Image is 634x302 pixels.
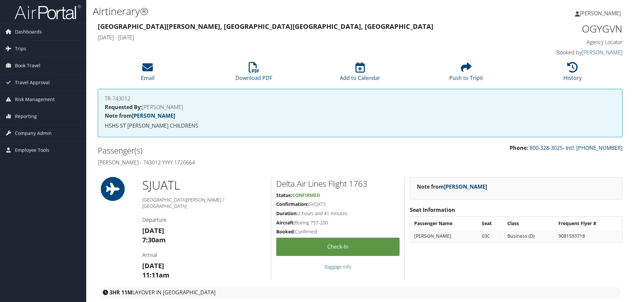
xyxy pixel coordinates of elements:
strong: Note from [105,112,175,119]
span: Company Admin [15,125,52,142]
td: Business (D) [504,230,554,242]
span: Travel Approval [15,74,50,91]
a: [PERSON_NAME] [582,49,622,56]
td: [PERSON_NAME] [411,230,478,242]
strong: Confirmation: [276,201,308,207]
th: Passenger Name [411,217,478,229]
strong: 3HR 11M [109,289,132,296]
span: Dashboards [15,24,42,40]
strong: 11:11am [142,271,169,279]
h4: [PERSON_NAME] [105,104,615,110]
th: Class [504,217,554,229]
h5: [GEOGRAPHIC_DATA][PERSON_NAME] / [GEOGRAPHIC_DATA] [142,197,266,210]
a: Email [141,66,155,82]
a: [PERSON_NAME] [444,183,487,190]
h1: Airtinerary® [93,4,449,18]
strong: Aircraft: [276,219,295,226]
img: airportal-logo.png [15,4,81,20]
strong: 7:30am [142,235,166,244]
h1: SJU ATL [142,177,266,194]
h4: [PERSON_NAME] - 743012 YYYY 1726664 [98,159,355,166]
th: Frequent Flyer # [555,217,621,229]
h4: Arrival [142,251,266,259]
span: Trips [15,40,26,57]
a: Download PDF [235,66,272,82]
h1: OGYGVN [499,22,622,36]
strong: [DATE] [142,261,164,270]
span: Book Travel [15,57,40,74]
p: HSHS ST [PERSON_NAME] CHILDRENS [105,122,615,130]
strong: Note from [417,183,487,190]
span: [PERSON_NAME] [580,10,621,17]
span: Employee Tools [15,142,49,158]
strong: [DATE] [142,226,164,235]
h4: [DATE] - [DATE] [98,34,489,41]
h5: 2 hours and 41 minutes [276,210,400,217]
a: [PERSON_NAME] [132,112,175,119]
strong: Phone: [510,144,528,151]
strong: Duration: [276,210,298,216]
td: 03C [478,230,503,242]
a: History [563,66,582,82]
th: Seat [478,217,503,229]
strong: [GEOGRAPHIC_DATA][PERSON_NAME], [GEOGRAPHIC_DATA] [GEOGRAPHIC_DATA], [GEOGRAPHIC_DATA] [98,22,433,31]
h5: Boeing 757-200 [276,219,400,226]
a: [PERSON_NAME] [575,3,627,23]
span: Risk Management [15,91,55,108]
h4: Agency Locator [499,38,622,46]
a: 800-328-3025- Intl. [PHONE_NUMBER] [530,144,622,151]
div: layover in [GEOGRAPHIC_DATA] [99,287,621,298]
a: Add to Calendar [340,66,380,82]
strong: Booked: [276,228,295,235]
h4: Booked by [499,49,622,56]
span: Reporting [15,108,37,125]
h4: TR-743012 [105,96,615,101]
a: Baggage Info [325,264,351,270]
strong: Requested By: [105,103,142,111]
td: 9081593718 [555,230,621,242]
h2: Delta Air Lines Flight 1763 [276,178,400,189]
span: Confirmed [292,192,320,198]
strong: Status: [276,192,292,198]
h4: Departure [142,216,266,223]
h5: GVQXT3 [276,201,400,208]
h2: Passenger(s) [98,145,355,156]
a: Push to Tripit [449,66,483,82]
h5: Confirmed [276,228,400,235]
a: Check-in [276,238,400,256]
strong: Seat Information [410,206,455,213]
